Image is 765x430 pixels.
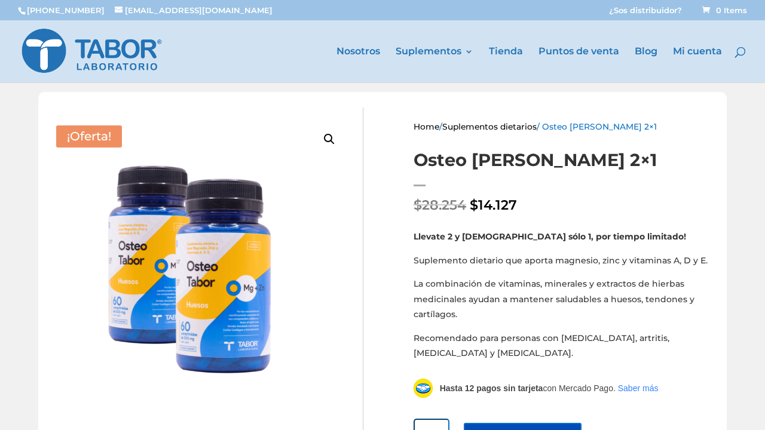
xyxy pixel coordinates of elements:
[414,277,715,331] p: La combinación de vitaminas, minerales y extractos de hierbas medicinales ayudan a mantener salud...
[618,383,659,393] a: Saber más
[414,253,715,277] p: Suplemento dietario que aporta magnesio, zinc y vitaminas A, D y E.
[702,5,747,15] span: 0 Items
[440,383,616,393] span: con Mercado Pago.
[635,47,657,82] a: Blog
[336,47,380,82] a: Nosotros
[700,5,747,15] a: 0 Items
[414,379,433,398] img: mp-logo-hand-shake
[489,47,523,82] a: Tienda
[414,122,439,131] a: Home
[414,119,715,138] nav: Breadcrumb
[609,7,682,20] a: ¿Sos distribuidor?
[396,47,473,82] a: Suplementos
[470,196,478,213] span: $
[414,196,466,213] bdi: 28.254
[20,26,163,76] img: Laboratorio Tabor
[27,5,105,15] a: [PHONE_NUMBER]
[414,196,422,213] span: $
[115,5,273,15] a: [EMAIL_ADDRESS][DOMAIN_NAME]
[414,331,715,361] p: Recomendado para personas con [MEDICAL_DATA], artritis, [MEDICAL_DATA] y [MEDICAL_DATA].
[319,128,340,150] a: View full-screen image gallery
[673,47,722,82] a: Mi cuenta
[56,125,122,148] span: ¡Oferta!
[538,47,619,82] a: Puntos de venta
[470,196,517,213] bdi: 14.127
[440,383,543,393] b: Hasta 12 pagos sin tarjeta
[414,231,686,242] strong: Llevate 2 y [DEMOGRAPHIC_DATA] sólo 1, por tiempo limitado!
[414,148,715,173] h1: Osteo [PERSON_NAME] 2×1
[442,122,537,131] a: Suplementos dietarios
